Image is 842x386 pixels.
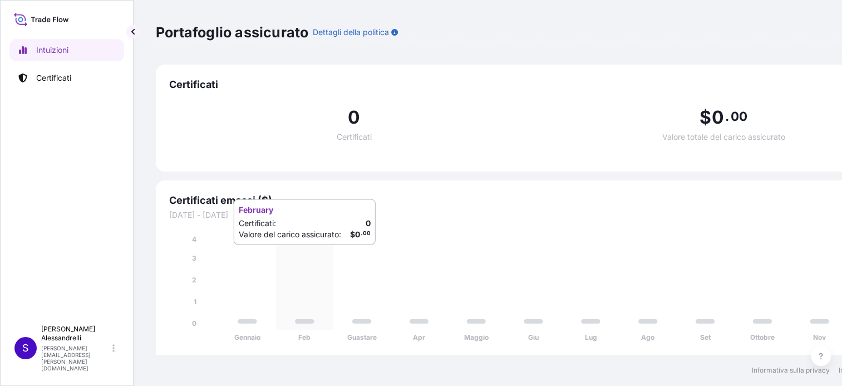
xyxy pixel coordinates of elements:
[584,333,597,341] tspan: Lug
[711,109,723,126] span: 0
[750,333,775,341] tspan: Ottobre
[192,276,196,284] tspan: 2
[298,333,311,341] tspan: Feb
[36,72,71,84] p: Certificati
[528,333,539,341] tspan: Giu
[22,343,29,354] span: S
[9,67,124,89] a: Certificati
[464,333,489,341] tspan: Maggio
[192,319,196,328] tspan: 0
[730,112,747,121] span: 00
[337,133,372,141] span: Certificati
[813,333,826,341] tspan: Nov
[41,345,110,372] p: [PERSON_NAME][EMAIL_ADDRESS][PERSON_NAME][DOMAIN_NAME]
[662,133,785,141] span: Valore totale del carico assicurato
[700,109,711,126] span: $
[725,112,729,121] span: .
[194,297,196,306] tspan: 1
[41,325,110,343] p: [PERSON_NAME] Alessandrelli
[156,23,308,41] p: Portafoglio assicurato
[36,45,68,56] p: Intuizioni
[413,333,425,341] tspan: Apr
[9,39,124,61] a: Intuizioni
[234,333,260,341] tspan: Gennaio
[348,109,360,126] span: 0
[752,366,830,375] a: Informativa sulla privacy
[641,333,654,341] tspan: Ago
[192,235,196,243] tspan: 4
[700,333,711,341] tspan: Set
[192,254,196,262] tspan: 3
[313,27,389,38] p: Dettagli della politica
[347,333,377,341] tspan: Guastare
